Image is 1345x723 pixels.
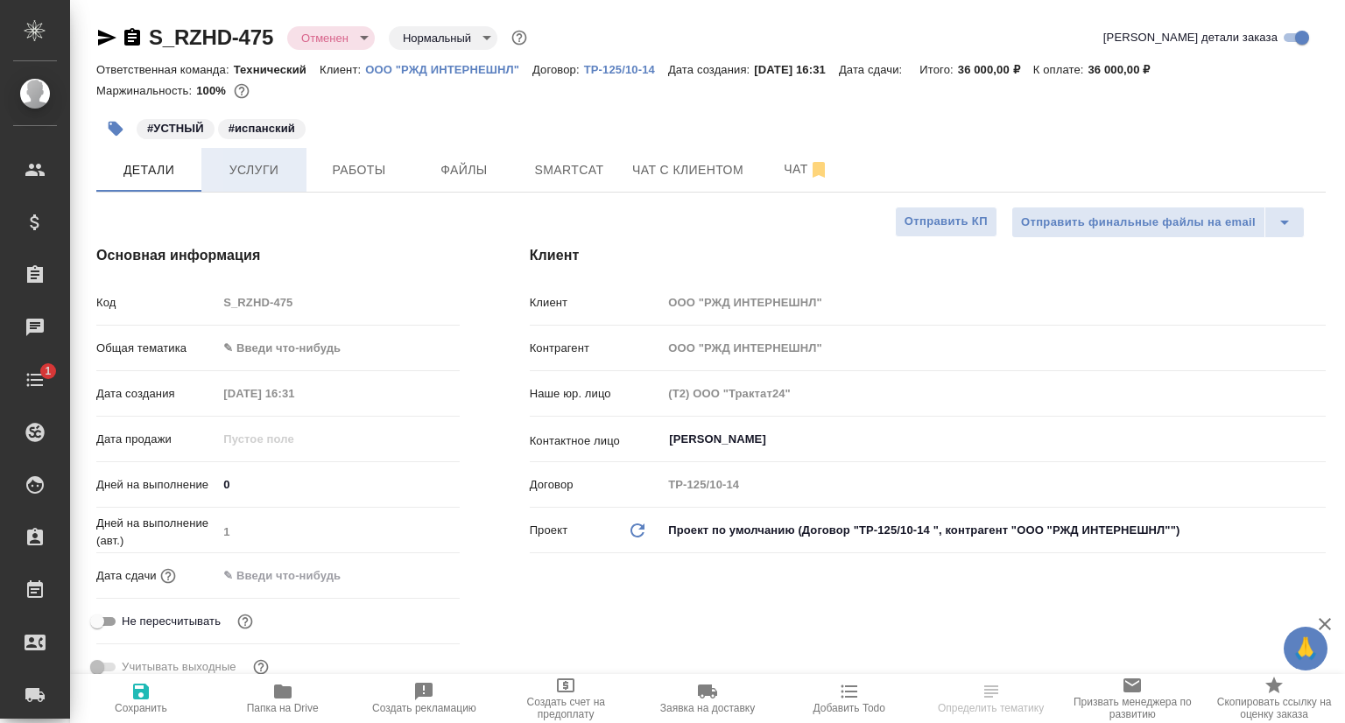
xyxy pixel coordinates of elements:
[1061,674,1203,723] button: Призвать менеджера по развитию
[217,472,459,497] input: ✎ Введи что-нибудь
[508,26,531,49] button: Доп статусы указывают на важность/срочность заказа
[107,159,191,181] span: Детали
[115,702,167,714] span: Сохранить
[96,245,460,266] h4: Основная информация
[212,159,296,181] span: Услуги
[530,294,663,312] p: Клиент
[296,31,354,46] button: Отменен
[217,333,459,363] div: ✎ Введи что-нибудь
[122,658,236,676] span: Учитывать выходные
[1103,29,1278,46] span: [PERSON_NAME] детали заказа
[372,702,476,714] span: Создать рекламацию
[662,290,1326,315] input: Пустое поле
[96,476,217,494] p: Дней на выполнение
[157,565,180,587] button: Если добавить услуги и заполнить их объемом, то дата рассчитается автоматически
[122,27,143,48] button: Скопировать ссылку
[530,245,1326,266] h4: Клиент
[1203,674,1345,723] button: Скопировать ссылку на оценку заказа
[196,84,230,97] p: 100%
[229,120,295,137] p: #испанский
[96,63,234,76] p: Ответственная команда:
[135,120,216,135] span: УСТНЫЙ
[422,159,506,181] span: Файлы
[217,426,370,452] input: Пустое поле
[662,472,1326,497] input: Пустое поле
[1291,630,1320,667] span: 🙏
[230,80,253,102] button: 0.00 RUB;
[1011,207,1305,238] div: split button
[530,476,663,494] p: Договор
[149,25,273,49] a: S_RZHD-475
[96,515,217,550] p: Дней на выполнение (авт.)
[813,702,885,714] span: Добавить Todo
[96,294,217,312] p: Код
[920,674,1062,723] button: Определить тематику
[1214,696,1334,720] span: Скопировать ссылку на оценку заказа
[96,109,135,148] button: Добавить тэг
[217,563,370,588] input: ✎ Введи что-нибудь
[96,385,217,403] p: Дата создания
[320,63,365,76] p: Клиент:
[216,120,307,135] span: испанский
[527,159,611,181] span: Smartcat
[389,26,497,50] div: Отменен
[317,159,401,181] span: Работы
[632,159,743,181] span: Чат с клиентом
[1033,63,1088,76] p: К оплате:
[938,702,1044,714] span: Определить тематику
[287,26,375,50] div: Отменен
[212,674,354,723] button: Папка на Drive
[754,63,839,76] p: [DATE] 16:31
[365,61,532,76] a: ООО "РЖД ИНТЕРНЕШНЛ"
[919,63,957,76] p: Итого:
[530,522,568,539] p: Проект
[839,63,906,76] p: Дата сдачи:
[234,63,320,76] p: Технический
[122,613,221,630] span: Не пересчитывать
[584,63,668,76] p: ТР-125/10-14
[495,674,637,723] button: Создать счет на предоплату
[662,516,1326,545] div: Проект по умолчанию (Договор "ТР-125/10-14 ", контрагент "ООО "РЖД ИНТЕРНЕШНЛ"")
[1316,438,1320,441] button: Open
[584,61,668,76] a: ТР-125/10-14
[905,212,988,232] span: Отправить КП
[34,362,61,380] span: 1
[532,63,584,76] p: Договор:
[70,674,212,723] button: Сохранить
[530,340,663,357] p: Контрагент
[505,696,626,720] span: Создать счет на предоплату
[250,656,272,678] button: Выбери, если сб и вс нужно считать рабочими днями для выполнения заказа.
[637,674,778,723] button: Заявка на доставку
[96,340,217,357] p: Общая тематика
[662,335,1326,361] input: Пустое поле
[365,63,532,76] p: ООО "РЖД ИНТЕРНЕШНЛ"
[1011,207,1265,238] button: Отправить финальные файлы на email
[764,158,849,180] span: Чат
[660,702,755,714] span: Заявка на доставку
[217,519,459,544] input: Пустое поле
[247,702,319,714] span: Папка на Drive
[96,567,157,585] p: Дата сдачи
[808,159,829,180] svg: Отписаться
[96,431,217,448] p: Дата продажи
[147,120,204,137] p: #УСТНЫЙ
[354,674,496,723] button: Создать рекламацию
[958,63,1033,76] p: 36 000,00 ₽
[217,290,459,315] input: Пустое поле
[398,31,476,46] button: Нормальный
[668,63,754,76] p: Дата создания:
[530,385,663,403] p: Наше юр. лицо
[234,610,257,633] button: Включи, если не хочешь, чтобы указанная дата сдачи изменилась после переставления заказа в 'Подтв...
[217,381,370,406] input: Пустое поле
[1088,63,1163,76] p: 36 000,00 ₽
[1284,627,1327,670] button: 🙏
[895,207,997,237] button: Отправить КП
[530,432,663,450] p: Контактное лицо
[1072,696,1193,720] span: Призвать менеджера по развитию
[96,84,196,97] p: Маржинальность:
[96,27,117,48] button: Скопировать ссылку для ЯМессенджера
[662,381,1326,406] input: Пустое поле
[778,674,920,723] button: Добавить Todo
[223,340,438,357] div: ✎ Введи что-нибудь
[4,358,66,402] a: 1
